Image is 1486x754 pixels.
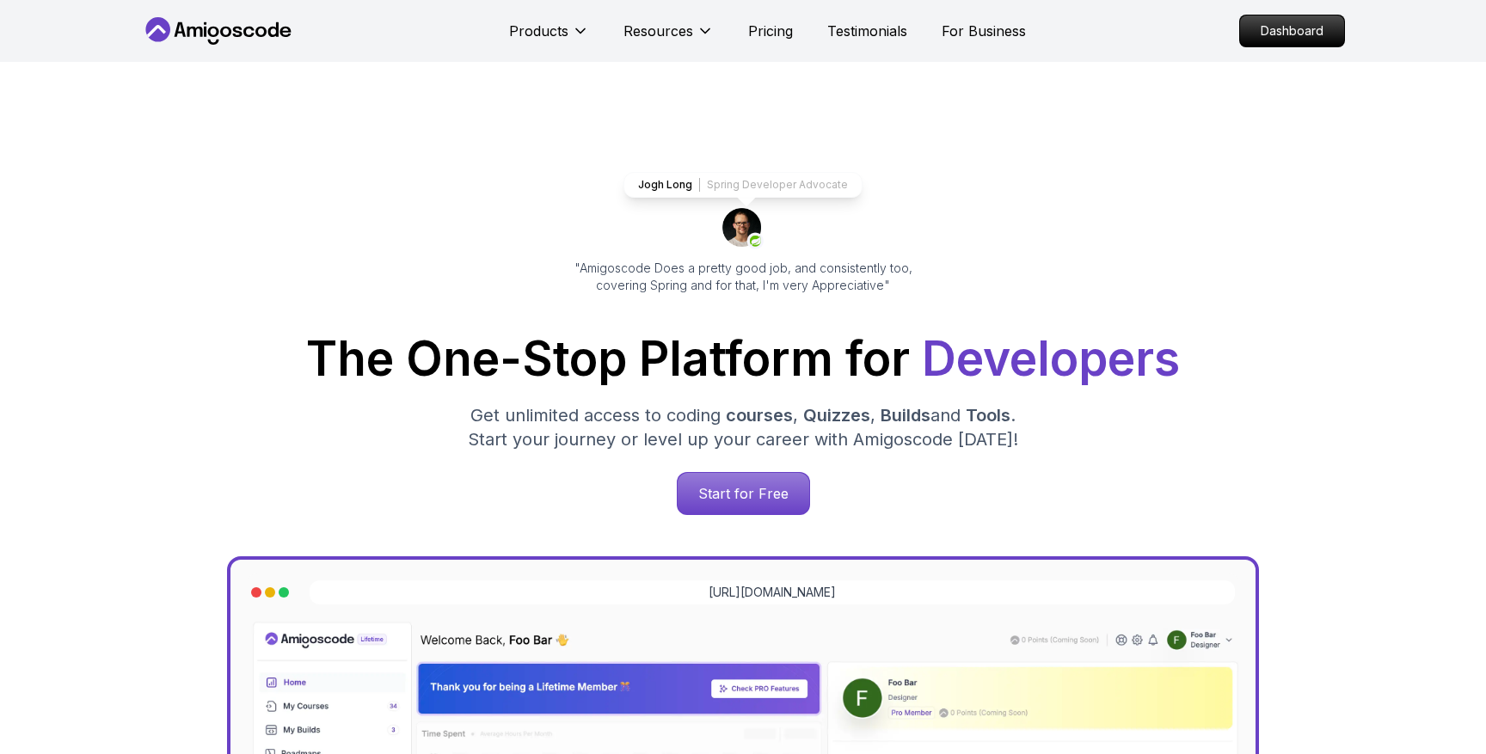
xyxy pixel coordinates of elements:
[722,208,764,249] img: josh long
[942,21,1026,41] a: For Business
[678,473,809,514] p: Start for Free
[509,21,589,55] button: Products
[922,330,1180,387] span: Developers
[638,178,692,192] p: Jogh Long
[155,335,1331,383] h1: The One-Stop Platform for
[677,472,810,515] a: Start for Free
[748,21,793,41] a: Pricing
[827,21,907,41] a: Testimonials
[550,260,936,294] p: "Amigoscode Does a pretty good job, and consistently too, covering Spring and for that, I'm very ...
[1240,15,1344,46] p: Dashboard
[803,405,870,426] span: Quizzes
[454,403,1032,451] p: Get unlimited access to coding , , and . Start your journey or level up your career with Amigosco...
[726,405,793,426] span: courses
[509,21,568,41] p: Products
[623,21,714,55] button: Resources
[707,178,848,192] p: Spring Developer Advocate
[881,405,930,426] span: Builds
[966,405,1010,426] span: Tools
[623,21,693,41] p: Resources
[709,584,836,601] a: [URL][DOMAIN_NAME]
[1239,15,1345,47] a: Dashboard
